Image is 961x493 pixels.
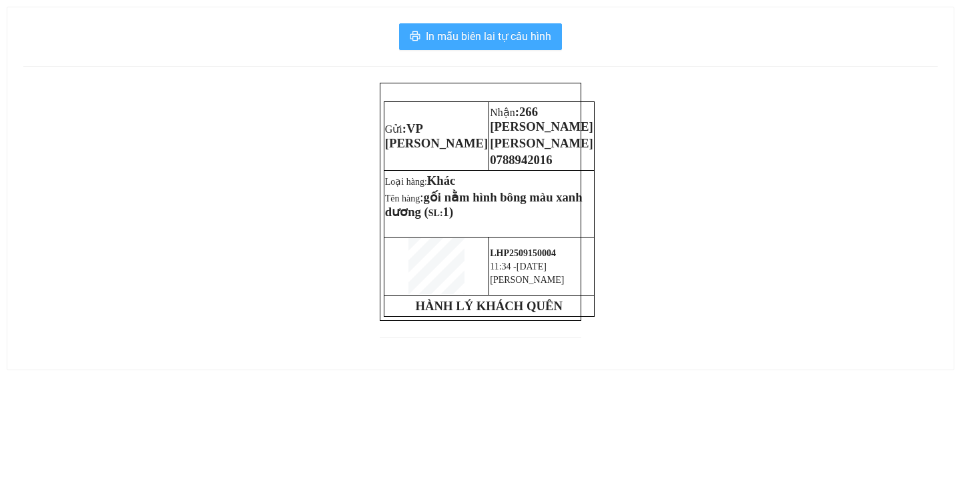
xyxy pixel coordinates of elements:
[385,190,583,219] span: gối nằm hình bông màu xanh dương (
[385,177,456,187] span: Loại hàng:
[443,205,454,219] span: 1)
[399,23,562,50] button: printerIn mẫu biên lai tự cấu hình
[490,105,593,133] span: 266 [PERSON_NAME]
[410,31,420,43] span: printer
[490,105,593,133] span: :
[490,153,552,167] span: 0788942016
[490,248,556,258] span: LHP2509150004
[490,136,593,150] span: [PERSON_NAME]
[517,262,547,272] span: [DATE]
[490,275,564,285] span: [PERSON_NAME]
[385,190,583,219] span: :
[428,208,443,218] span: SL:
[385,121,488,150] span: :
[426,28,551,45] span: In mẫu biên lai tự cấu hình
[490,107,515,118] span: Nhận
[416,299,563,313] strong: HÀNH LÝ KHÁCH QUÊN
[427,173,456,187] span: Khác
[385,193,583,218] span: Tên hàng
[385,123,402,135] span: Gửi
[385,121,488,150] span: VP [PERSON_NAME]
[490,262,517,272] span: 11:34 -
